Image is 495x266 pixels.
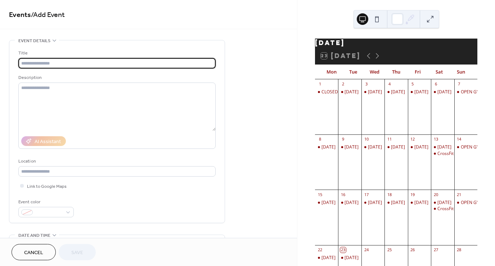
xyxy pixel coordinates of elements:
div: Saturday 6 Sept [431,89,454,95]
div: [DATE] [414,144,428,150]
div: [DATE] [321,144,336,150]
div: [DATE] [321,255,336,261]
div: 8 [317,137,323,142]
div: [DATE] [368,200,382,206]
div: Saturday 13 Sept [431,144,454,150]
div: [DATE] [368,89,382,95]
div: [DATE] [414,89,428,95]
div: CrossFit Kids 10:30 [431,151,454,157]
div: Tuesday 9 Sept [338,144,361,150]
div: 19 [410,192,415,197]
div: Friday 19 Sept [408,200,431,206]
span: / Add Event [31,8,65,22]
div: 16 [340,192,346,197]
div: CLOSED [315,89,338,95]
div: [DATE] [437,144,451,150]
div: 22 [317,247,323,253]
div: CrossFit Kids 10:30 [431,206,454,212]
div: 24 [364,247,369,253]
div: [DATE] [345,200,359,206]
div: OPEN GYM 9 AM [454,144,477,150]
span: Date and time [18,232,50,239]
div: Sat [428,65,450,79]
div: Sun [450,65,472,79]
div: [DATE] [414,200,428,206]
div: 4 [387,81,392,87]
a: Events [9,8,31,22]
div: [DATE] [345,89,359,95]
div: Thursday 18 Sept [384,200,408,206]
div: 21 [456,192,462,197]
div: CrossFit Kids 10:30 [437,151,475,157]
div: 23 [340,247,346,253]
button: Cancel [12,244,56,260]
span: Event details [18,37,50,45]
div: 13 [433,137,438,142]
div: [DATE] [368,144,382,150]
div: Thu [386,65,407,79]
div: 27 [433,247,438,253]
div: Tuesday 23 Sept [338,255,361,261]
div: [DATE] [437,200,451,206]
div: Friday 5 Sept [408,89,431,95]
div: OPEN GYM 9AM [461,200,494,206]
div: 25 [387,247,392,253]
span: Cancel [24,249,43,257]
div: Saturday 20 Sept [431,200,454,206]
div: Location [18,158,214,165]
div: 11 [387,137,392,142]
div: 3 [364,81,369,87]
div: Tuesday 16 Sept [338,200,361,206]
div: Description [18,74,214,81]
div: Title [18,49,214,57]
div: [DATE] [391,200,405,206]
div: OPEN GYM 9AM [454,200,477,206]
div: Thursday 11 Sept [384,144,408,150]
div: Tue [342,65,364,79]
div: [DATE] [345,144,359,150]
div: 26 [410,247,415,253]
div: 6 [433,81,438,87]
div: 12 [410,137,415,142]
div: Wednesday 17 Sept [361,200,384,206]
div: Thursday 4 Sept [384,89,408,95]
div: OPEN GYM 9AM [461,89,494,95]
div: 28 [456,247,462,253]
span: Link to Google Maps [27,183,67,190]
div: CrossFit Kids 10:30 [437,206,475,212]
div: Wednesday 3 Sept [361,89,384,95]
div: 5 [410,81,415,87]
div: Friday 12 Sept [408,144,431,150]
div: 10 [364,137,369,142]
div: Fri [407,65,428,79]
div: 17 [364,192,369,197]
div: CLOSED [321,89,338,95]
div: [DATE] [345,255,359,261]
div: OPEN GYM 9 AM [461,144,495,150]
div: 9 [340,137,346,142]
div: 2 [340,81,346,87]
div: Wed [364,65,386,79]
div: Tuesday 2 Sept [338,89,361,95]
div: 15 [317,192,323,197]
div: [DATE] [437,89,451,95]
div: Mon [321,65,342,79]
div: [DATE] [321,200,336,206]
div: 14 [456,137,462,142]
div: Monday 8 Sept [315,144,338,150]
div: Monday 22 Sept [315,255,338,261]
div: [DATE] [315,39,477,47]
div: 1 [317,81,323,87]
div: Event color [18,198,72,206]
div: [DATE] [391,89,405,95]
div: OPEN GYM 9AM [454,89,477,95]
div: [DATE] [391,144,405,150]
div: Wednesday 10 Sept [361,144,384,150]
div: Monday 15 Sept [315,200,338,206]
div: 20 [433,192,438,197]
div: 18 [387,192,392,197]
div: 7 [456,81,462,87]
